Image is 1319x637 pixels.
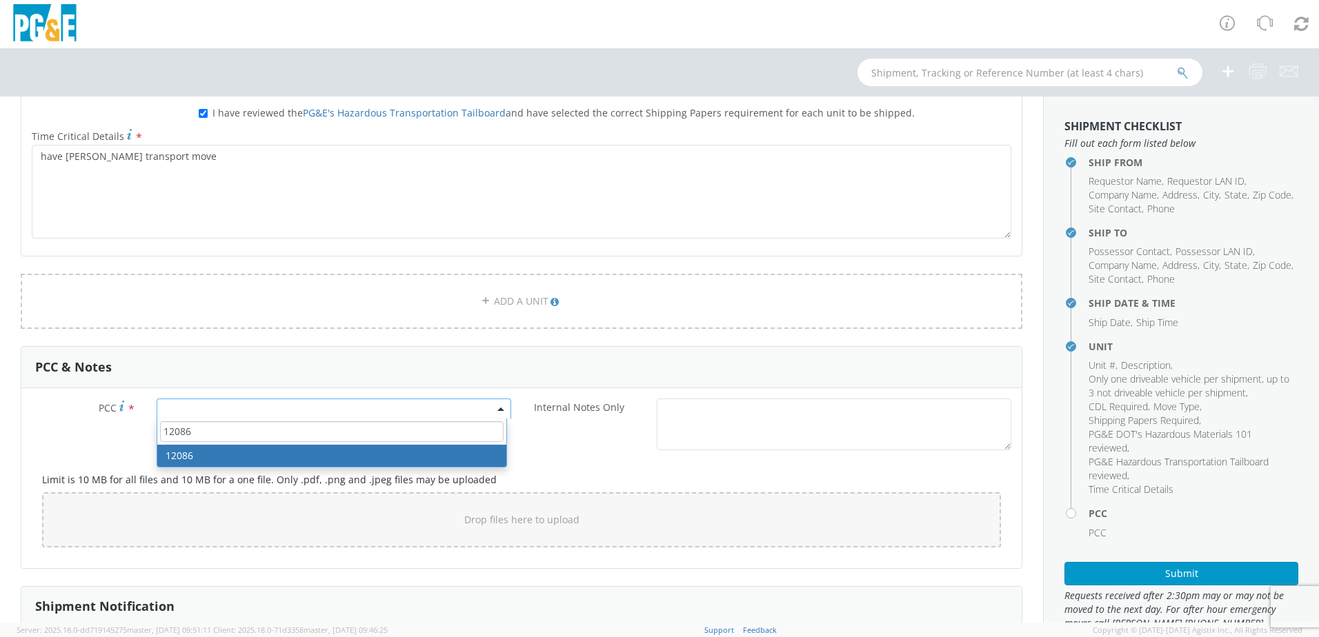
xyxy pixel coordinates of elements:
[1203,259,1219,272] span: City
[1089,157,1298,168] h4: Ship From
[1253,188,1293,202] li: ,
[1121,358,1173,372] li: ,
[1089,483,1173,496] span: Time Critical Details
[1162,188,1198,201] span: Address
[1089,414,1199,427] span: Shipping Papers Required
[1253,188,1291,201] span: Zip Code
[1089,358,1118,372] li: ,
[1089,272,1144,286] li: ,
[1089,272,1142,285] span: Site Contact
[127,625,211,635] span: master, [DATE] 09:51:11
[1089,341,1298,352] h4: Unit
[1089,372,1289,399] span: Only one driveable vehicle per shipment, up to 3 not driveable vehicle per shipment
[1089,455,1295,483] li: ,
[1147,202,1175,215] span: Phone
[534,401,624,414] span: Internal Notes Only
[32,130,124,143] span: Time Critical Details
[1224,259,1247,272] span: State
[1176,245,1253,258] span: Possessor LAN ID
[1064,136,1298,150] span: Fill out each form listed below
[1224,259,1249,272] li: ,
[1136,316,1178,329] span: Ship Time
[35,600,175,614] h3: Shipment Notification
[1089,508,1298,518] h4: PCC
[1089,245,1172,259] li: ,
[1089,228,1298,238] h4: Ship To
[1089,188,1159,202] li: ,
[1089,202,1144,216] li: ,
[1089,174,1164,188] li: ,
[1147,272,1175,285] span: Phone
[304,625,388,635] span: master, [DATE] 09:46:25
[1224,188,1249,202] li: ,
[1203,188,1221,202] li: ,
[1162,188,1200,202] li: ,
[1167,174,1247,188] li: ,
[1153,400,1200,413] span: Move Type
[1167,174,1244,188] span: Requestor LAN ID
[1176,245,1255,259] li: ,
[99,401,117,414] span: PCC
[303,106,506,119] a: PG&E's Hazardous Transportation Tailboard
[35,361,112,374] h3: PCC & Notes
[1089,188,1157,201] span: Company Name
[1089,400,1150,414] li: ,
[1089,526,1107,539] span: PCC
[1121,358,1171,372] span: Description
[1253,259,1291,272] span: Zip Code
[464,513,579,526] span: Drop files here to upload
[212,106,915,119] span: I have reviewed the and have selected the correct Shipping Papers requirement for each unit to be...
[1089,358,1115,372] span: Unit #
[1203,188,1219,201] span: City
[1089,316,1133,330] li: ,
[157,445,506,467] li: 12086
[1089,298,1298,308] h4: Ship Date & Time
[1089,245,1170,258] span: Possessor Contact
[1162,259,1198,272] span: Address
[743,625,777,635] a: Feedback
[857,59,1202,86] input: Shipment, Tracking or Reference Number (at least 4 chars)
[1064,119,1182,134] strong: Shipment Checklist
[1224,188,1247,201] span: State
[1089,455,1269,482] span: PG&E Hazardous Transportation Tailboard reviewed
[1089,259,1159,272] li: ,
[1089,202,1142,215] span: Site Contact
[21,274,1022,329] a: ADD A UNIT
[1203,259,1221,272] li: ,
[17,625,211,635] span: Server: 2025.18.0-dd719145275
[1064,589,1298,630] span: Requests received after 2:30pm may or may not be moved to the next day. For after hour emergency ...
[704,625,734,635] a: Support
[1089,414,1201,427] li: ,
[1253,259,1293,272] li: ,
[1089,316,1131,329] span: Ship Date
[1093,625,1302,636] span: Copyright © [DATE]-[DATE] Agistix Inc., All Rights Reserved
[1089,427,1252,454] span: PG&E DOT's Hazardous Materials 101 reviewed
[1089,372,1295,400] li: ,
[1089,400,1148,413] span: CDL Required
[10,4,79,45] img: pge-logo-06675f144f4cfa6a6814.png
[213,625,388,635] span: Client: 2025.18.0-71d3358
[1153,400,1202,414] li: ,
[1064,562,1298,585] button: Submit
[1089,427,1295,455] li: ,
[1089,259,1157,272] span: Company Name
[1162,259,1200,272] li: ,
[1089,174,1162,188] span: Requestor Name
[199,109,208,118] input: I have reviewed thePG&E's Hazardous Transportation Tailboardand have selected the correct Shippin...
[42,474,1001,485] h5: Limit is 10 MB for all files and 10 MB for a one file. Only .pdf, .png and .jpeg files may be upl...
